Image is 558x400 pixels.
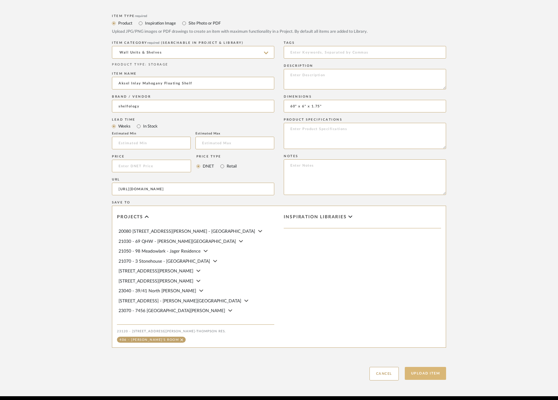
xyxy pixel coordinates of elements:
input: Enter Dimensions [284,100,446,112]
div: Save To [112,201,446,204]
span: 23040 - 39/41 North [PERSON_NAME] [119,289,196,293]
div: 406 - [PERSON_NAME]'S ROOM [119,338,179,341]
div: Estimated Max [195,132,274,135]
span: Projects [117,214,143,220]
span: required [147,41,160,44]
label: Product [118,20,132,27]
div: URL [112,178,274,181]
div: Dimensions [284,95,446,99]
label: Weeks [118,123,131,130]
div: Upload JPG/PNG images or PDF drawings to create an item with maximum functionality in a Project. ... [112,29,446,35]
div: Estimated Min [112,132,191,135]
span: 20080 [STREET_ADDRESS][PERSON_NAME] - [GEOGRAPHIC_DATA] [119,229,255,234]
div: Item Type [112,14,446,18]
button: Upload Item [405,367,446,380]
input: Enter Name [112,77,274,89]
input: Enter URL [112,183,274,195]
span: 23070 - 7456 [GEOGRAPHIC_DATA][PERSON_NAME] [119,309,225,313]
span: 21030 - 69 QHW - [PERSON_NAME][GEOGRAPHIC_DATA] [119,239,236,244]
label: Inspiration Image [144,20,176,27]
span: (Searchable in Project & Library) [161,41,244,44]
span: [STREET_ADDRESS][PERSON_NAME] [119,269,193,273]
div: Product Specifications [284,118,446,122]
div: Description [284,64,446,68]
mat-radio-group: Select item type [112,122,274,130]
div: Lead Time [112,118,274,122]
input: Type a category to search and select [112,46,274,59]
input: Estimated Max [195,137,274,149]
input: Enter Keywords, Separated by Commas [284,46,446,59]
div: Item name [112,72,274,76]
span: required [135,14,147,18]
span: 21050 - 98 Meadowlark - Jager Residence [119,249,201,254]
span: [STREET_ADDRESS][PERSON_NAME] [119,279,193,283]
span: : STORAGE [145,63,168,66]
mat-radio-group: Select price type [196,160,237,172]
div: PRODUCT TYPE [112,62,274,67]
span: [STREET_ADDRESS] - [PERSON_NAME][GEOGRAPHIC_DATA] [119,299,241,303]
div: Price [112,155,191,158]
label: In Stock [142,123,158,130]
span: 21070 - 3 Stonehouse - [GEOGRAPHIC_DATA] [119,259,210,264]
label: DNET [202,163,214,170]
input: Enter DNET Price [112,160,191,172]
span: Inspiration libraries [284,214,347,220]
label: Retail [226,163,237,170]
button: Cancel [369,367,399,380]
input: Estimated Min [112,137,191,149]
label: Site Photo or PDF [188,20,221,27]
div: Tags [284,41,446,45]
div: Notes [284,154,446,158]
div: 23120 - [STREET_ADDRESS][PERSON_NAME]-Thompson Res. [117,329,274,333]
div: Price Type [196,155,237,158]
div: Brand / Vendor [112,95,274,99]
mat-radio-group: Select item type [112,19,446,27]
input: Unknown [112,100,274,112]
div: ITEM CATEGORY [112,41,274,45]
